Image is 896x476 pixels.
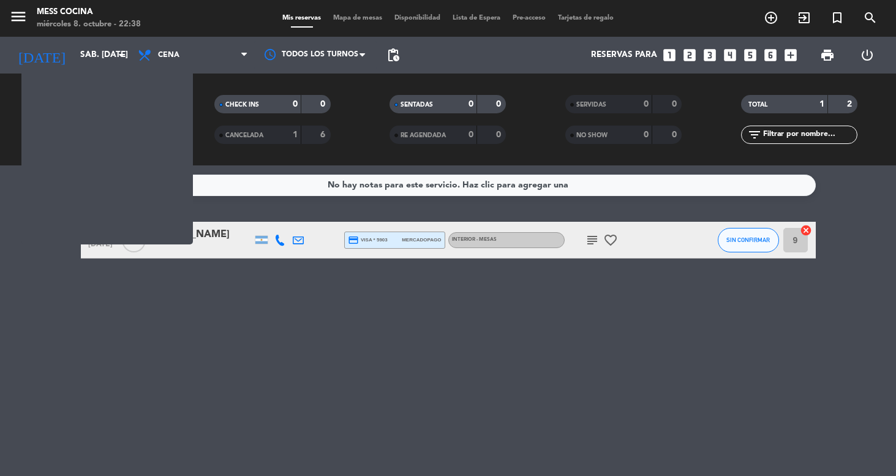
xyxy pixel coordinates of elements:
[672,100,679,108] strong: 0
[37,18,141,31] div: miércoles 8. octubre - 22:38
[863,10,878,25] i: search
[762,47,778,63] i: looks_6
[145,117,152,126] strong: 0
[401,102,433,108] span: SENTADAS
[742,47,758,63] i: looks_5
[496,130,503,139] strong: 0
[576,102,606,108] span: SERVIDAS
[469,130,473,139] strong: 0
[85,240,116,254] span: [DATE]
[469,100,473,108] strong: 0
[585,233,600,247] i: subject
[764,10,778,25] i: add_circle_outline
[114,48,129,62] i: arrow_drop_down
[327,15,388,21] span: Mapa de mesas
[747,127,762,142] i: filter_list
[591,50,657,60] span: Reservas para
[797,10,811,25] i: exit_to_app
[293,100,298,108] strong: 0
[118,131,122,140] strong: 1
[9,42,74,69] i: [DATE]
[603,233,618,247] i: favorite_border
[9,7,28,26] i: menu
[830,10,845,25] i: turned_in_not
[225,102,259,108] span: CHECK INS
[386,48,401,62] span: pending_actions
[276,15,327,21] span: Mis reservas
[446,15,506,21] span: Lista de Espera
[401,132,446,138] span: RE AGENDADA
[118,117,122,126] strong: 0
[726,236,770,243] span: SIN CONFIRMAR
[644,130,649,139] strong: 0
[644,100,649,108] strong: 0
[847,100,854,108] strong: 2
[9,7,28,30] button: menu
[783,47,799,63] i: add_box
[37,6,141,18] div: Mess Cocina
[762,128,857,142] input: Filtrar por nombre...
[552,15,620,21] span: Tarjetas de regalo
[682,47,698,63] i: looks_two
[320,130,328,139] strong: 6
[320,100,328,108] strong: 0
[576,132,608,138] span: NO SHOW
[148,227,252,243] div: [PERSON_NAME]
[328,178,568,192] div: No hay notas para este servicio. Haz clic para agregar una
[348,235,388,246] span: visa * 5903
[122,228,146,252] span: 2
[452,237,497,242] span: INTERIOR - MESAS
[225,132,263,138] span: CANCELADA
[145,98,152,107] strong: 2
[46,100,85,106] span: RESERVADAS
[293,130,298,139] strong: 1
[661,47,677,63] i: looks_one
[722,47,738,63] i: looks_4
[348,235,359,246] i: credit_card
[46,133,95,139] span: SIN CONFIRMAR
[860,48,875,62] i: power_settings_new
[718,228,779,252] button: SIN CONFIRMAR
[145,131,152,140] strong: 2
[388,15,446,21] span: Disponibilidad
[496,100,503,108] strong: 0
[85,226,116,240] span: 20:00
[402,236,441,244] span: mercadopago
[800,224,812,236] i: cancel
[748,102,767,108] span: TOTAL
[118,98,122,107] strong: 1
[46,119,88,125] span: CONFIRMADA
[847,37,887,74] div: LOG OUT
[819,100,824,108] strong: 1
[702,47,718,63] i: looks_3
[672,130,679,139] strong: 0
[506,15,552,21] span: Pre-acceso
[158,51,179,59] span: Cena
[820,48,835,62] span: print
